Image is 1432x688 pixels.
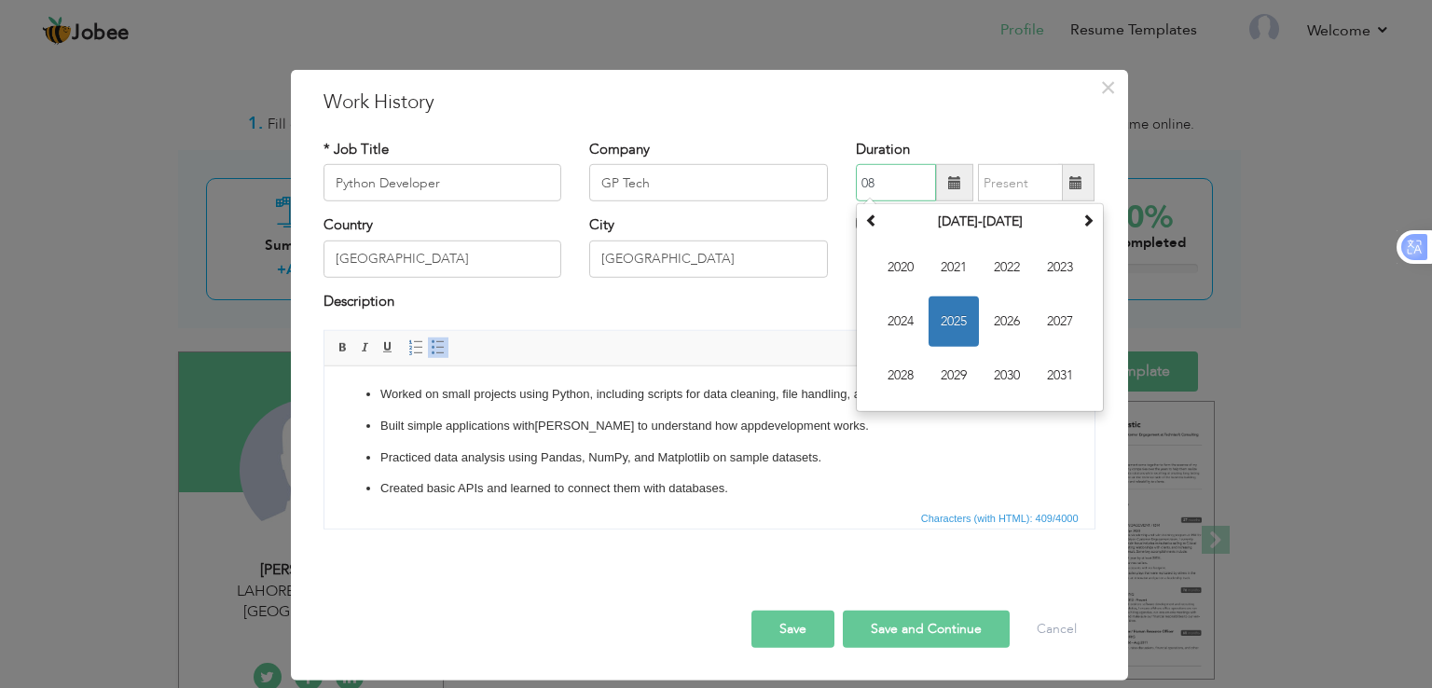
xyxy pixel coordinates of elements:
[1100,71,1116,104] span: ×
[856,164,936,201] input: From
[917,510,1082,527] span: Characters (with HTML): 409/4000
[929,296,979,347] span: 2025
[1094,73,1123,103] button: Close
[324,140,389,159] label: * Job Title
[428,337,448,358] a: Insert/Remove Bulleted List
[333,337,353,358] a: Bold
[978,164,1063,201] input: Present
[982,351,1032,401] span: 2030
[1035,296,1085,347] span: 2027
[324,215,373,235] label: Country
[324,292,394,311] label: Description
[843,611,1010,648] button: Save and Continue
[1035,351,1085,401] span: 2031
[875,296,926,347] span: 2024
[982,242,1032,293] span: 2022
[1018,611,1095,648] button: Cancel
[589,215,614,235] label: City
[1035,242,1085,293] span: 2023
[324,366,1095,506] iframe: Rich Text Editor, workEditor
[856,140,910,159] label: Duration
[324,89,1095,117] h3: Work History
[875,351,926,401] span: 2028
[982,296,1032,347] span: 2026
[883,208,1077,236] th: Select Decade
[1081,213,1095,227] span: Next Decade
[406,337,426,358] a: Insert/Remove Numbered List
[378,337,398,358] a: Underline
[751,611,834,648] button: Save
[355,337,376,358] a: Italic
[929,242,979,293] span: 2021
[865,213,878,227] span: Previous Decade
[875,242,926,293] span: 2020
[589,140,650,159] label: Company
[929,351,979,401] span: 2029
[917,510,1084,527] div: Statistics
